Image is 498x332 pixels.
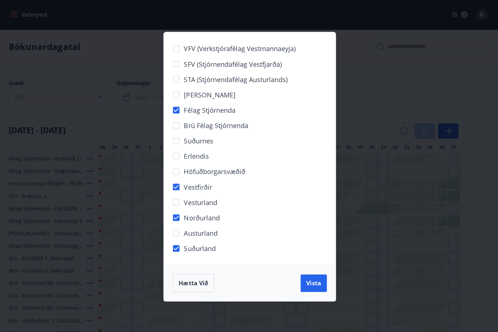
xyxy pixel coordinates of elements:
[183,120,248,130] span: Brú félag stjórnenda
[300,274,326,291] button: Vista
[183,197,217,206] span: Vesturland
[306,278,320,286] span: Vista
[183,228,217,237] span: Austurland
[183,166,245,176] span: Höfuðborgarsvæðið
[183,44,295,53] span: VFV (Verkstjórafélag Vestmannaeyja)
[183,90,235,99] span: [PERSON_NAME]
[183,59,281,69] span: SFV (Stjórnendafélag Vestfjarða)
[183,243,215,252] span: Suðurland
[183,136,213,145] span: Suðurnes
[183,105,235,115] span: Félag stjórnenda
[183,151,208,161] span: Erlendis
[178,278,207,286] span: Hætta við
[183,212,219,222] span: Norðurland
[172,273,214,292] button: Hætta við
[183,182,211,191] span: Vestfirðir
[183,74,287,84] span: STA (Stjórnendafélag Austurlands)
